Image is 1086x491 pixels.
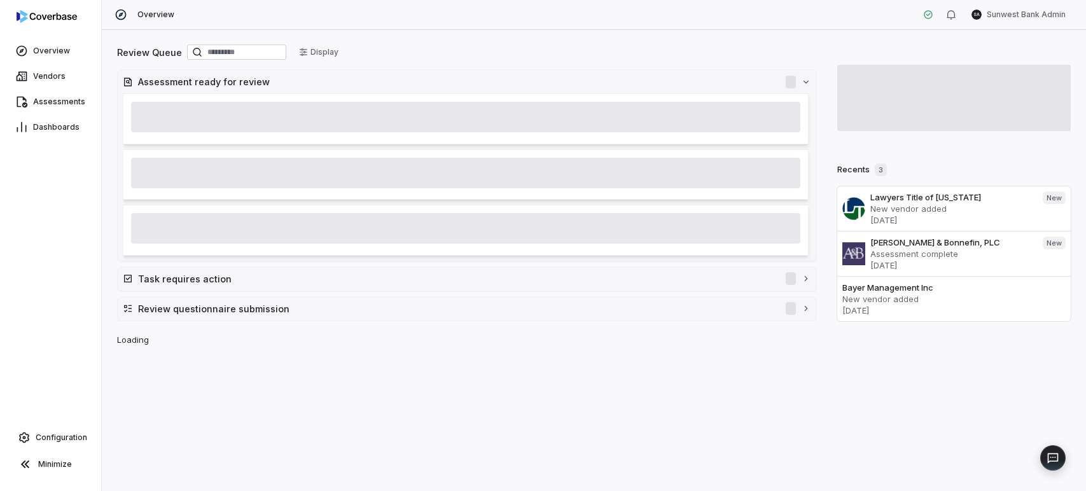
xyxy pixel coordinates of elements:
span: Dashboards [33,122,80,132]
a: Overview [3,39,99,62]
h2: Assessment ready for review [138,75,773,88]
button: Assessment ready for review [118,70,816,93]
a: Bayer Management IncNew vendor added[DATE] [837,276,1071,321]
div: Loading [102,30,1086,491]
span: Assessments [33,97,85,107]
img: logo-D7KZi-bG.svg [17,10,77,23]
h2: Review questionnaire submission [138,302,773,315]
p: [DATE] [870,214,1033,226]
p: [DATE] [842,305,1066,316]
h2: Task requires action [138,272,773,286]
span: Overview [33,46,70,56]
button: Minimize [5,452,96,477]
button: SASunwest Bank Admin [964,5,1073,24]
span: New [1043,237,1066,249]
h3: [PERSON_NAME] & Bonnefin, PLC [870,237,1033,248]
a: Lawyers Title of [US_STATE]New vendor added[DATE]New [837,186,1071,231]
h2: Review Queue [117,46,182,59]
a: Dashboards [3,116,99,139]
p: [DATE] [870,259,1033,271]
span: Configuration [36,432,87,443]
p: Assessment complete [870,248,1033,259]
h2: Recents [837,163,887,176]
a: Assessments [3,90,99,113]
span: SA [971,10,982,20]
span: New [1043,191,1066,204]
button: Display [291,43,346,62]
p: New vendor added [870,203,1033,214]
a: [PERSON_NAME] & Bonnefin, PLCAssessment complete[DATE]New [837,231,1071,276]
span: 3 [875,163,887,176]
a: Vendors [3,65,99,88]
span: Vendors [33,71,66,81]
h3: Lawyers Title of [US_STATE] [870,191,1033,203]
span: Sunwest Bank Admin [987,10,1066,20]
span: Overview [137,10,174,20]
span: Minimize [38,459,72,469]
button: Task requires action [118,267,816,291]
p: New vendor added [842,293,1066,305]
button: Review questionnaire submission [118,297,816,321]
h3: Bayer Management Inc [842,282,1066,293]
a: Configuration [5,426,96,449]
